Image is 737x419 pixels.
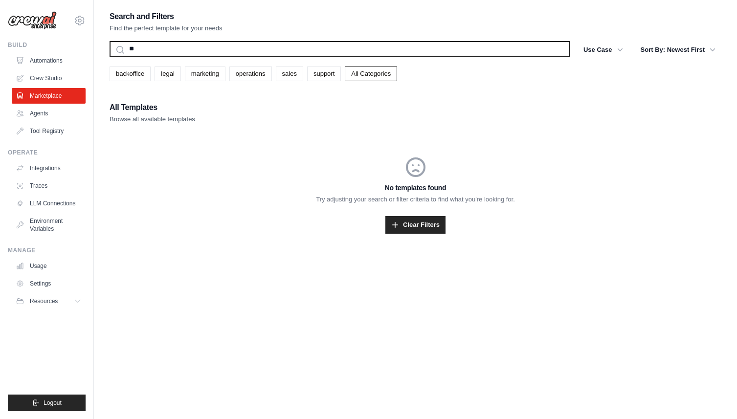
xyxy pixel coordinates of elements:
[12,258,86,274] a: Usage
[155,66,180,81] a: legal
[8,11,57,30] img: Logo
[110,195,721,204] p: Try adjusting your search or filter criteria to find what you're looking for.
[12,88,86,104] a: Marketplace
[8,395,86,411] button: Logout
[12,53,86,68] a: Automations
[110,183,721,193] h3: No templates found
[12,160,86,176] a: Integrations
[110,114,195,124] p: Browse all available templates
[578,41,629,59] button: Use Case
[110,23,223,33] p: Find the perfect template for your needs
[8,246,86,254] div: Manage
[385,216,446,234] a: Clear Filters
[110,10,223,23] h2: Search and Filters
[12,123,86,139] a: Tool Registry
[8,41,86,49] div: Build
[12,70,86,86] a: Crew Studio
[12,106,86,121] a: Agents
[307,66,341,81] a: support
[635,41,721,59] button: Sort By: Newest First
[345,66,397,81] a: All Categories
[110,101,195,114] h2: All Templates
[12,178,86,194] a: Traces
[8,149,86,156] div: Operate
[12,213,86,237] a: Environment Variables
[276,66,303,81] a: sales
[110,66,151,81] a: backoffice
[12,276,86,291] a: Settings
[229,66,272,81] a: operations
[30,297,58,305] span: Resources
[12,196,86,211] a: LLM Connections
[12,293,86,309] button: Resources
[44,399,62,407] span: Logout
[185,66,225,81] a: marketing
